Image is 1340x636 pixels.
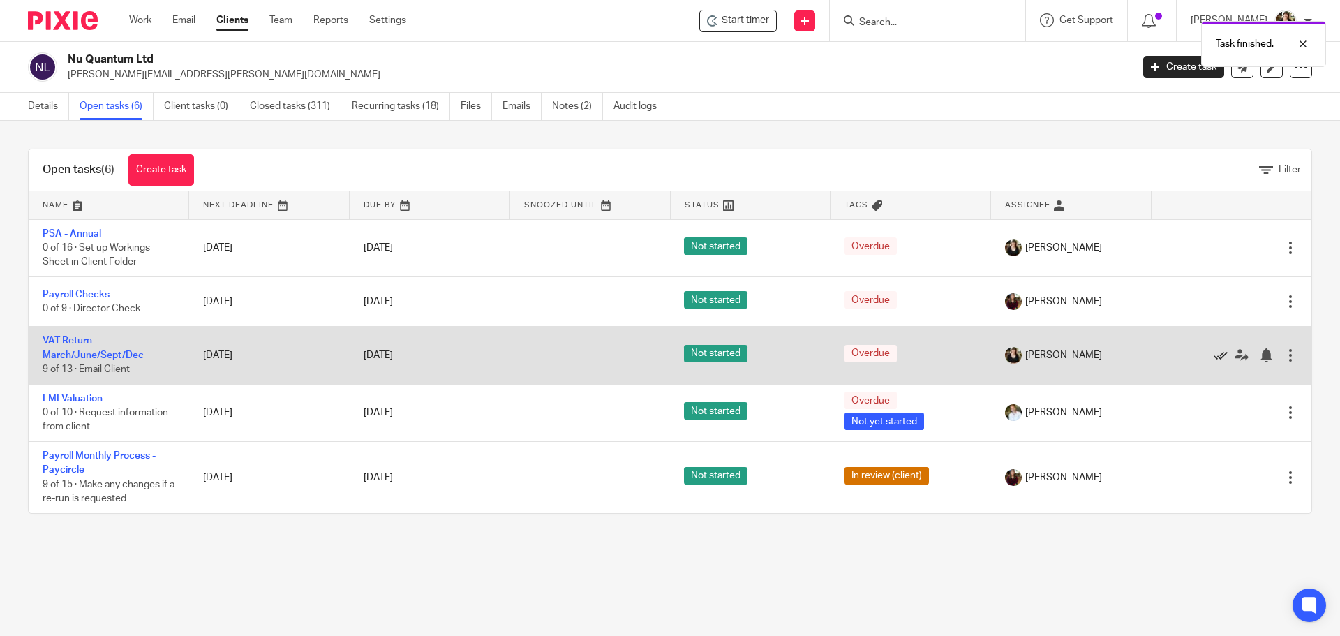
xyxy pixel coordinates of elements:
[269,13,292,27] a: Team
[844,467,929,485] span: In review (client)
[1279,165,1301,175] span: Filter
[43,243,150,267] span: 0 of 16 · Set up Workings Sheet in Client Folder
[216,13,248,27] a: Clients
[43,408,168,432] span: 0 of 10 · Request information from client
[352,93,450,120] a: Recurring tasks (18)
[1025,295,1102,309] span: [PERSON_NAME]
[189,442,350,513] td: [DATE]
[684,291,747,309] span: Not started
[43,451,156,475] a: Payroll Monthly Process - Paycircle
[1274,10,1297,32] img: Helen%20Campbell.jpeg
[699,10,777,32] div: Nu Quantum Ltd
[844,201,868,209] span: Tags
[43,394,103,404] a: EMI Valuation
[369,13,406,27] a: Settings
[364,408,393,417] span: [DATE]
[1025,406,1102,420] span: [PERSON_NAME]
[1216,37,1274,51] p: Task finished.
[43,229,101,239] a: PSA - Annual
[461,93,492,120] a: Files
[1005,239,1022,256] img: Helen%20Campbell.jpeg
[684,345,747,362] span: Not started
[364,243,393,253] span: [DATE]
[364,297,393,306] span: [DATE]
[250,93,341,120] a: Closed tasks (311)
[43,336,144,360] a: VAT Return - March/June/Sept/Dec
[1025,241,1102,255] span: [PERSON_NAME]
[524,201,597,209] span: Snoozed Until
[80,93,154,120] a: Open tasks (6)
[685,201,720,209] span: Status
[552,93,603,120] a: Notes (2)
[189,384,350,441] td: [DATE]
[43,364,130,374] span: 9 of 13 · Email Client
[502,93,542,120] a: Emails
[684,402,747,420] span: Not started
[129,13,151,27] a: Work
[313,13,348,27] a: Reports
[28,11,98,30] img: Pixie
[1143,56,1224,78] a: Create task
[1214,348,1235,362] a: Mark as done
[1025,348,1102,362] span: [PERSON_NAME]
[364,350,393,360] span: [DATE]
[1025,471,1102,485] span: [PERSON_NAME]
[189,327,350,384] td: [DATE]
[68,52,911,67] h2: Nu Quantum Ltd
[844,413,924,430] span: Not yet started
[844,345,897,362] span: Overdue
[172,13,195,27] a: Email
[844,291,897,309] span: Overdue
[844,392,897,409] span: Overdue
[189,219,350,276] td: [DATE]
[28,93,69,120] a: Details
[1005,404,1022,421] img: sarah-royle.jpg
[43,304,140,313] span: 0 of 9 · Director Check
[128,154,194,186] a: Create task
[613,93,667,120] a: Audit logs
[43,163,114,177] h1: Open tasks
[684,467,747,485] span: Not started
[1005,469,1022,486] img: MaxAcc_Sep21_ElliDeanPhoto_030.jpg
[164,93,239,120] a: Client tasks (0)
[844,237,897,255] span: Overdue
[43,480,174,504] span: 9 of 15 · Make any changes if a re-run is requested
[684,237,747,255] span: Not started
[364,473,393,482] span: [DATE]
[189,276,350,326] td: [DATE]
[1005,347,1022,364] img: Helen%20Campbell.jpeg
[1005,293,1022,310] img: MaxAcc_Sep21_ElliDeanPhoto_030.jpg
[43,290,110,299] a: Payroll Checks
[68,68,1122,82] p: [PERSON_NAME][EMAIL_ADDRESS][PERSON_NAME][DOMAIN_NAME]
[28,52,57,82] img: svg%3E
[101,164,114,175] span: (6)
